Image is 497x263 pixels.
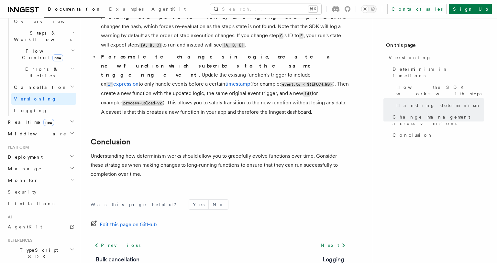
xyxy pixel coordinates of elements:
[11,48,71,61] span: Flow Control
[109,6,144,12] span: Examples
[91,220,157,229] a: Edit this page on GitHub
[225,81,250,87] a: timestamp
[43,119,54,126] span: new
[5,119,54,125] span: Realtime
[303,91,310,97] code: id
[5,145,29,150] span: Platform
[392,132,433,138] span: Conclusion
[11,105,76,116] a: Logging
[99,13,349,50] li: This changes the hash, which forces re-evaluation as the step's state is not found. Note that the...
[151,6,186,12] span: AgentKit
[14,108,48,113] span: Logging
[91,137,131,146] a: Conclusion
[11,45,76,63] button: Flow Controlnew
[5,174,76,186] button: Monitor
[394,100,484,111] a: Handling determinism
[148,2,190,17] a: AgentKit
[8,224,42,229] span: AgentKit
[11,93,76,105] a: Versioning
[14,96,57,101] span: Versioning
[11,16,76,27] a: Overview
[44,2,105,18] a: Documentation
[396,84,484,97] span: How the SDK works with steps
[390,129,484,141] a: Conclusion
[91,201,181,208] p: Was this page helpful?
[317,239,349,251] a: Next
[11,27,76,45] button: Steps & Workflows
[361,5,377,13] button: Toggle dark mode
[279,33,283,39] code: C
[392,114,484,127] span: Change management across versions
[11,30,72,43] span: Steps & Workflows
[210,4,321,14] button: Search...⌘K
[5,186,76,198] a: Security
[5,154,43,160] span: Deployment
[5,128,76,140] button: Middleware
[5,151,76,163] button: Deployment
[99,52,349,117] li: . Update the existing function's trigger to include an to only handle events before a certain (fo...
[5,165,42,172] span: Manage
[449,4,492,14] a: Sign Up
[48,6,101,12] span: Documentation
[52,54,63,61] span: new
[390,111,484,129] a: Change management across versions
[11,66,70,79] span: Errors & Retries
[5,244,76,262] button: TypeScript SDK
[308,6,317,12] kbd: ⌘K
[100,220,157,229] span: Edit this page on GitHub
[299,33,304,39] code: E
[390,63,484,81] a: Determinism in functions
[8,189,37,195] span: Security
[5,163,76,174] button: Manage
[222,43,245,48] code: [A, B, E]
[5,177,38,184] span: Monitor
[122,100,163,106] code: process-upload-v2
[11,81,76,93] button: Cancellation
[91,152,349,179] p: Understanding how determinism works should allow you to gracefully evolve functions over time. Co...
[386,41,484,52] h4: On this page
[394,81,484,100] a: How the SDK works with steps
[386,52,484,63] a: Versioning
[5,131,67,137] span: Middleware
[11,63,76,81] button: Errors & Retries
[91,239,144,251] a: Previous
[281,82,333,87] code: event.ts < ${EPOCH_MS}
[139,43,162,48] code: [A, B, C]
[189,200,208,209] button: Yes
[11,84,67,90] span: Cancellation
[101,54,337,78] strong: For complete changes in logic, create a new function which subscribes to the same triggering event
[5,116,76,128] button: Realtimenew
[106,82,113,87] code: if
[106,81,138,87] a: ifexpression
[8,201,54,206] span: Limitations
[14,19,81,24] span: Overview
[392,66,484,79] span: Determinism in functions
[5,221,76,233] a: AgentKit
[387,4,447,14] a: Contact sales
[5,16,76,116] div: Inngest Functions
[5,198,76,209] a: Limitations
[5,215,12,220] span: AI
[5,247,70,260] span: TypeScript SDK
[396,102,478,109] span: Handling determinism
[5,238,32,243] span: References
[389,54,431,61] span: Versioning
[105,2,148,17] a: Examples
[209,200,228,209] button: No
